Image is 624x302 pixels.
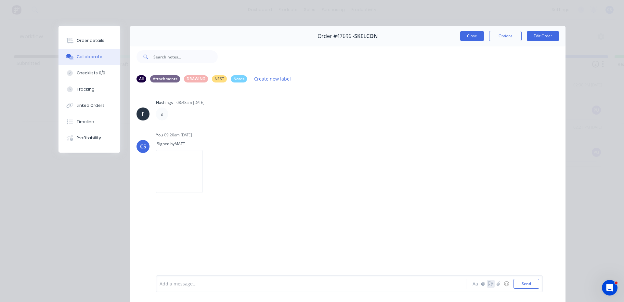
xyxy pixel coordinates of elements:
[231,75,247,82] div: Notes
[354,33,378,39] span: SKELCON
[77,135,101,141] div: Profitability
[212,75,227,82] div: NEST
[161,111,163,117] p: a
[58,49,120,65] button: Collaborate
[527,31,559,41] button: Edit Order
[77,54,102,60] div: Collaborate
[251,74,294,83] button: Create new label
[164,132,192,138] div: 09:20am [DATE]
[58,32,120,49] button: Order details
[156,141,186,146] span: Signed by MATT
[136,75,146,82] div: All
[77,119,94,125] div: Timeline
[156,100,173,106] div: Flashings
[602,280,617,296] iframe: Intercom live chat
[150,75,180,82] div: Attachments
[184,75,208,82] div: DRAWING
[77,86,95,92] div: Tracking
[156,132,163,138] div: You
[471,280,479,288] button: Aa
[58,130,120,146] button: Profitability
[58,114,120,130] button: Timeline
[58,65,120,81] button: Checklists 0/0
[513,279,539,289] button: Send
[460,31,484,41] button: Close
[77,70,105,76] div: Checklists 0/0
[77,38,104,44] div: Order details
[142,110,145,118] div: F
[58,81,120,97] button: Tracking
[58,97,120,114] button: Linked Orders
[489,31,522,41] button: Options
[502,280,510,288] button: ☺
[174,100,204,106] div: - 08:48am [DATE]
[479,280,487,288] button: @
[77,103,105,108] div: Linked Orders
[140,143,146,150] div: CS
[153,50,218,63] input: Search notes...
[318,33,354,39] span: Order #47696 -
